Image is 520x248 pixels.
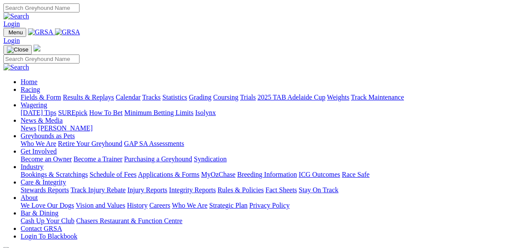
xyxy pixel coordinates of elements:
[89,171,136,178] a: Schedule of Fees
[3,54,80,64] input: Search
[21,109,56,116] a: [DATE] Tips
[194,155,226,163] a: Syndication
[3,3,80,12] input: Search
[21,124,36,132] a: News
[3,28,26,37] button: Toggle navigation
[21,178,66,186] a: Care & Integrity
[34,45,40,51] img: logo-grsa-white.png
[70,186,125,194] a: Track Injury Rebate
[21,186,69,194] a: Stewards Reports
[58,109,87,116] a: SUREpick
[21,225,62,232] a: Contact GRSA
[63,94,114,101] a: Results & Replays
[38,124,92,132] a: [PERSON_NAME]
[21,78,37,85] a: Home
[21,233,77,240] a: Login To Blackbook
[21,202,517,209] div: About
[21,94,61,101] a: Fields & Form
[21,209,58,217] a: Bar & Dining
[76,202,125,209] a: Vision and Values
[195,109,216,116] a: Isolynx
[21,155,72,163] a: Become an Owner
[21,163,43,170] a: Industry
[21,155,517,163] div: Get Involved
[21,101,47,109] a: Wagering
[3,20,20,27] a: Login
[124,140,184,147] a: GAP SA Assessments
[21,171,88,178] a: Bookings & Scratchings
[21,86,40,93] a: Racing
[189,94,211,101] a: Grading
[21,94,517,101] div: Racing
[21,217,74,224] a: Cash Up Your Club
[213,94,239,101] a: Coursing
[217,186,264,194] a: Rules & Policies
[351,94,404,101] a: Track Maintenance
[124,155,192,163] a: Purchasing a Greyhound
[76,217,182,224] a: Chasers Restaurant & Function Centre
[3,12,29,20] img: Search
[21,194,38,201] a: About
[21,186,517,194] div: Care & Integrity
[124,109,193,116] a: Minimum Betting Limits
[237,171,297,178] a: Breeding Information
[240,94,256,101] a: Trials
[172,202,208,209] a: Who We Are
[3,64,29,71] img: Search
[55,28,80,36] img: GRSA
[299,186,338,194] a: Stay On Track
[21,217,517,225] div: Bar & Dining
[21,171,517,178] div: Industry
[299,171,340,178] a: ICG Outcomes
[201,171,236,178] a: MyOzChase
[209,202,248,209] a: Strategic Plan
[162,94,187,101] a: Statistics
[3,37,20,44] a: Login
[116,94,141,101] a: Calendar
[21,202,74,209] a: We Love Our Dogs
[21,148,57,155] a: Get Involved
[28,28,53,36] img: GRSA
[249,202,290,209] a: Privacy Policy
[21,117,63,124] a: News & Media
[73,155,122,163] a: Become a Trainer
[21,124,517,132] div: News & Media
[21,140,517,148] div: Greyhounds as Pets
[127,186,167,194] a: Injury Reports
[342,171,369,178] a: Race Safe
[58,140,122,147] a: Retire Your Greyhound
[127,202,147,209] a: History
[327,94,349,101] a: Weights
[138,171,199,178] a: Applications & Forms
[257,94,325,101] a: 2025 TAB Adelaide Cup
[89,109,123,116] a: How To Bet
[21,132,75,139] a: Greyhounds as Pets
[21,140,56,147] a: Who We Are
[169,186,216,194] a: Integrity Reports
[266,186,297,194] a: Fact Sheets
[142,94,161,101] a: Tracks
[7,46,28,53] img: Close
[9,29,23,36] span: Menu
[21,109,517,117] div: Wagering
[149,202,170,209] a: Careers
[3,45,32,54] button: Toggle navigation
